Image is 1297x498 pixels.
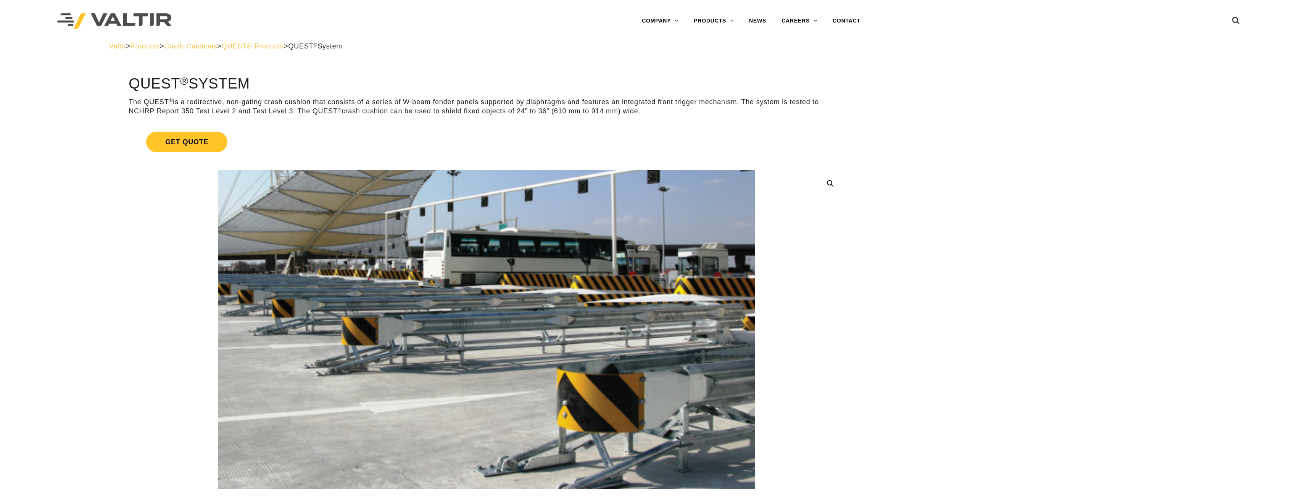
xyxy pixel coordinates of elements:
[129,122,844,161] a: Get Quote
[129,98,844,116] p: The QUEST is a redirective, non-gating crash cushion that consists of a series of W-beam fender p...
[288,42,342,50] span: QUEST System
[338,107,342,113] sup: ®
[169,98,173,103] sup: ®
[131,42,160,50] a: Products
[686,13,741,29] a: PRODUCTS
[741,13,774,29] a: NEWS
[164,42,217,50] a: Crash Cushions
[222,42,284,50] a: QUEST® Products
[129,76,844,92] h1: QUEST System
[109,42,1188,51] div: > > > >
[634,13,686,29] a: COMPANY
[314,42,318,48] sup: ®
[825,13,868,29] a: CONTACT
[146,132,227,152] span: Get Quote
[774,13,825,29] a: CAREERS
[57,13,172,29] img: Valtir
[109,42,126,50] a: Valtir
[180,75,189,87] sup: ®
